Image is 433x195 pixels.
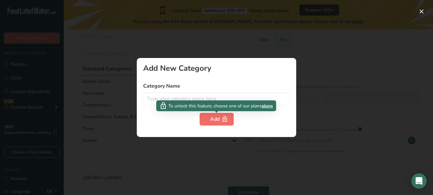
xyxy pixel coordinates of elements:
[210,115,223,123] div: Add
[200,113,234,126] button: Add
[411,173,427,189] div: Open Intercom Messenger
[262,103,273,109] span: plans
[168,103,262,109] span: To unlock this feature, choose one of our plans
[143,82,290,90] label: Category Name
[143,64,290,72] div: Add New Category
[143,92,290,105] input: Type your category name here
